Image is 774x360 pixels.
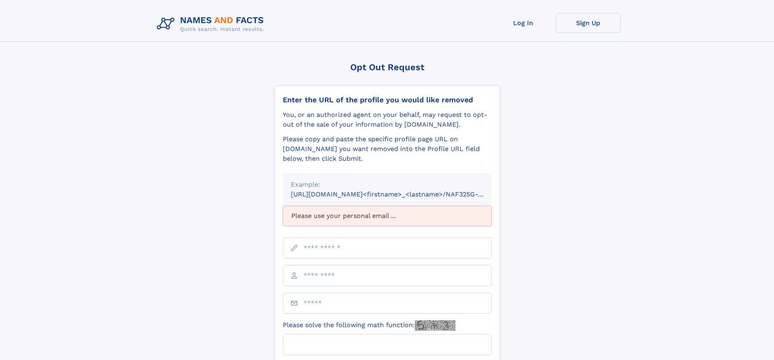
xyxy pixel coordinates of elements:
div: Opt Out Request [274,62,500,72]
div: You, or an authorized agent on your behalf, may request to opt-out of the sale of your informatio... [283,110,492,129]
a: Sign Up [556,13,621,33]
a: Log In [491,13,556,33]
div: Please use your personal email ... [283,206,492,226]
div: Example: [291,180,483,190]
label: Please solve the following math function: [283,320,455,331]
div: Enter the URL of the profile you would like removed [283,95,492,104]
small: [URL][DOMAIN_NAME]<firstname>_<lastname>/NAF325G-xxxxxxxx [291,190,507,198]
div: Please copy and paste the specific profile page URL on [DOMAIN_NAME] you want removed into the Pr... [283,134,492,164]
img: Logo Names and Facts [154,13,271,35]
